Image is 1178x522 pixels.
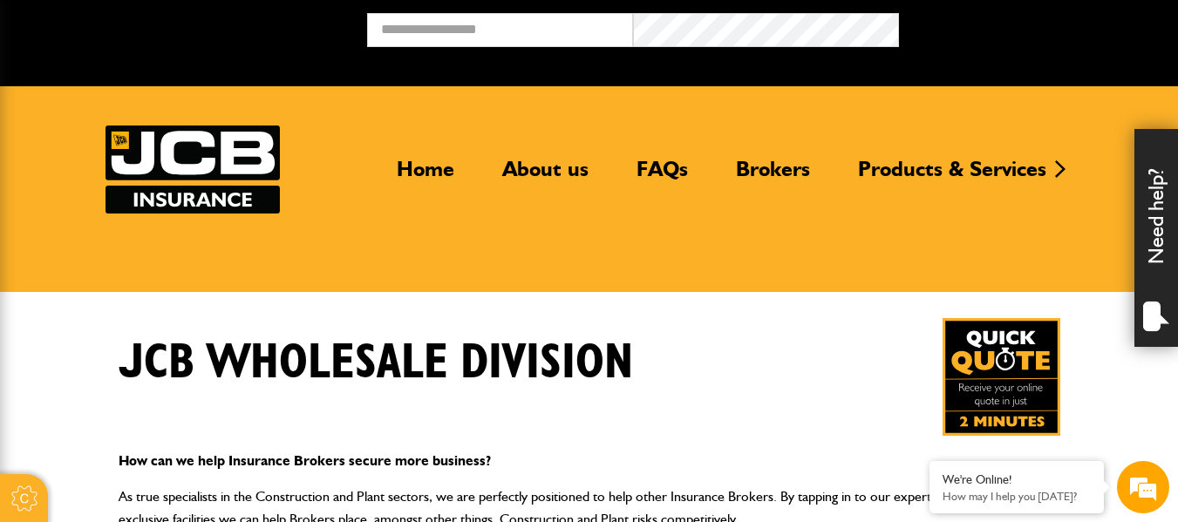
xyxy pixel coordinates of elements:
p: How can we help Insurance Brokers secure more business? [119,450,1060,472]
img: Quick Quote [943,318,1060,436]
button: Broker Login [899,13,1165,40]
a: FAQs [623,156,701,196]
a: JCB Insurance Services [106,125,280,214]
a: About us [489,156,602,196]
a: Products & Services [845,156,1059,196]
a: Home [384,156,467,196]
img: JCB Insurance Services logo [106,125,280,214]
div: We're Online! [943,472,1091,487]
h1: JCB Wholesale Division [119,334,633,392]
a: Get your insurance quote in just 2-minutes [943,318,1060,436]
div: Need help? [1134,129,1178,347]
p: How may I help you today? [943,490,1091,503]
a: Brokers [723,156,823,196]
